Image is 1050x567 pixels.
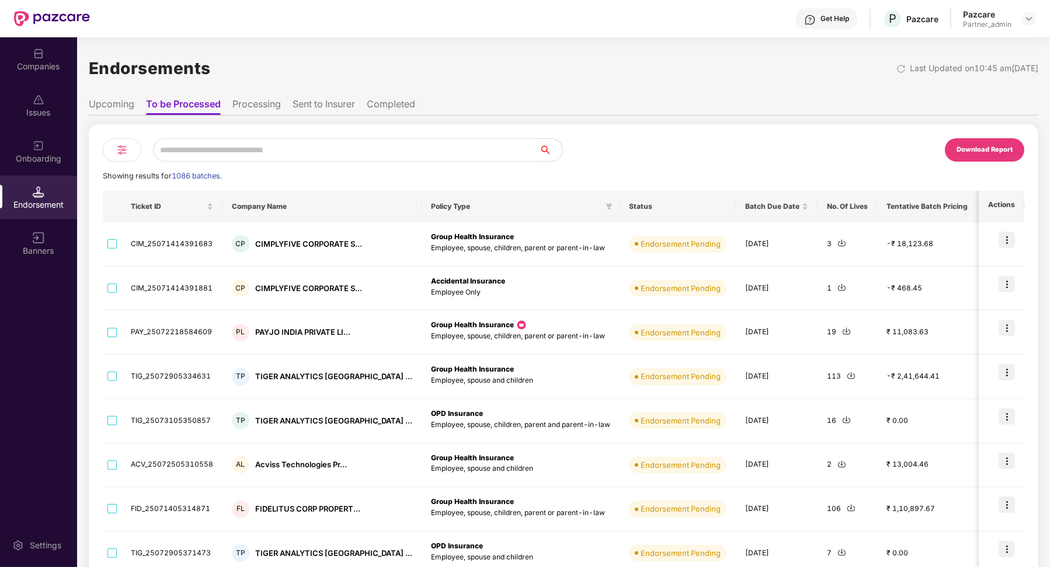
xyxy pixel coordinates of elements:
[842,415,851,424] img: svg+xml;base64,PHN2ZyBpZD0iRG93bmxvYWQtMjR4MjQiIHhtbG5zPSJodHRwOi8vd3d3LnczLm9yZy8yMDAwL3N2ZyIgd2...
[232,98,281,115] li: Processing
[431,508,610,519] p: Employee, spouse, children, parent or parent-in-law
[842,327,851,335] img: svg+xml;base64,PHN2ZyBpZD0iRG93bmxvYWQtMjR4MjQiIHhtbG5zPSJodHRwOi8vd3d3LnczLm9yZy8yMDAwL3N2ZyIgd2...
[121,355,222,399] td: TIG_25072905334631
[255,415,412,426] div: TIGER ANALYTICS [GEOGRAPHIC_DATA] ...
[232,324,249,341] div: PL
[431,453,514,462] b: Group Health Insurance
[431,409,483,418] b: OPD Insurance
[232,456,249,474] div: AL
[906,13,938,24] div: Pazcare
[131,202,204,211] span: Ticket ID
[736,443,818,488] td: [DATE]
[641,370,721,382] div: Endorsement Pending
[999,496,1015,513] img: icon
[232,501,249,518] div: FL
[641,503,721,514] div: Endorsement Pending
[146,98,221,115] li: To be Processed
[877,310,977,355] td: ₹ 11,083.63
[999,453,1015,469] img: icon
[14,11,90,26] img: New Pazcare Logo
[33,232,44,244] img: svg+xml;base64,PHN2ZyB3aWR0aD0iMTYiIGhlaWdodD0iMTYiIHZpZXdCb3g9IjAgMCAxNiAxNiIgZmlsbD0ibm9uZSIgeG...
[877,355,977,399] td: -₹ 2,41,644.41
[877,191,977,222] th: Tentative Batch Pricing
[232,412,249,429] div: TP
[999,320,1015,336] img: icon
[121,487,222,531] td: FID_25071405314871
[255,283,362,294] div: CIMPLYFIVE CORPORATE S...
[641,238,721,250] div: Endorsement Pending
[877,443,977,488] td: ₹ 13,004.46
[33,94,44,106] img: svg+xml;base64,PHN2ZyBpZD0iSXNzdWVzX2Rpc2FibGVkIiB4bWxucz0iaHR0cDovL3d3dy53My5vcmcvMjAwMC9zdmciIH...
[431,463,610,474] p: Employee, spouse and children
[877,487,977,531] td: ₹ 1,10,897.67
[999,276,1015,292] img: icon
[999,408,1015,425] img: icon
[232,368,249,386] div: TP
[26,540,65,551] div: Settings
[255,503,360,514] div: FIDELITUS CORP PROPERT...
[847,503,856,512] img: svg+xml;base64,PHN2ZyBpZD0iRG93bmxvYWQtMjR4MjQiIHhtbG5zPSJodHRwOi8vd3d3LnczLm9yZy8yMDAwL3N2ZyIgd2...
[232,279,249,297] div: CP
[121,191,222,222] th: Ticket ID
[837,283,846,292] img: svg+xml;base64,PHN2ZyBpZD0iRG93bmxvYWQtMjR4MjQiIHhtbG5zPSJodHRwOi8vd3d3LnczLm9yZy8yMDAwL3N2ZyIgd2...
[121,222,222,267] td: CIM_25071414391683
[603,199,615,213] span: filter
[516,319,527,331] img: icon
[736,487,818,531] td: [DATE]
[877,222,977,267] td: -₹ 18,123.68
[818,191,877,222] th: No. Of Lives
[431,375,610,386] p: Employee, spouse and children
[431,419,610,430] p: Employee, spouse, children, parent and parent-in-law
[89,98,134,115] li: Upcoming
[538,138,563,162] button: search
[367,98,415,115] li: Completed
[431,497,514,506] b: Group Health Insurance
[979,191,1024,222] th: Actions
[12,540,24,551] img: svg+xml;base64,PHN2ZyBpZD0iU2V0dGluZy0yMHgyMCIgeG1sbnM9Imh0dHA6Ly93d3cudzMub3JnLzIwMDAvc3ZnIiB3aW...
[963,9,1011,20] div: Pazcare
[641,547,721,559] div: Endorsement Pending
[827,327,868,338] div: 19
[999,541,1015,557] img: icon
[431,541,483,550] b: OPD Insurance
[293,98,355,115] li: Sent to Insurer
[910,62,1038,75] div: Last Updated on 10:45 am[DATE]
[431,287,610,298] p: Employee Only
[963,20,1011,29] div: Partner_admin
[641,459,721,471] div: Endorsement Pending
[837,548,846,556] img: svg+xml;base64,PHN2ZyBpZD0iRG93bmxvYWQtMjR4MjQiIHhtbG5zPSJodHRwOi8vd3d3LnczLm9yZy8yMDAwL3N2ZyIgd2...
[896,64,906,73] img: svg+xml;base64,PHN2ZyBpZD0iUmVsb2FkLTMyeDMyIiB4bWxucz0iaHR0cDovL3d3dy53My5vcmcvMjAwMC9zdmciIHdpZH...
[33,186,44,198] img: svg+xml;base64,PHN2ZyB3aWR0aD0iMTQuNSIgaGVpZ2h0PSIxNC41IiB2aWV3Qm94PSIwIDAgMTYgMTYiIGZpbGw9Im5vbm...
[115,143,129,157] img: svg+xml;base64,PHN2ZyB4bWxucz0iaHR0cDovL3d3dy53My5vcmcvMjAwMC9zdmciIHdpZHRoPSIyNCIgaGVpZ2h0PSIyNC...
[431,331,610,342] p: Employee, spouse, children, parent or parent-in-law
[103,171,222,180] span: Showing results for
[255,548,412,559] div: TIGER ANALYTICS [GEOGRAPHIC_DATA] ...
[820,14,849,23] div: Get Help
[889,12,896,26] span: P
[827,548,868,559] div: 7
[431,243,610,254] p: Employee, spouse, children, parent or parent-in-law
[121,267,222,311] td: CIM_25071414391881
[837,460,846,468] img: svg+xml;base64,PHN2ZyBpZD0iRG93bmxvYWQtMjR4MjQiIHhtbG5zPSJodHRwOi8vd3d3LnczLm9yZy8yMDAwL3N2ZyIgd2...
[538,145,562,155] span: search
[827,283,868,294] div: 1
[827,371,868,382] div: 113
[232,235,249,253] div: CP
[827,415,868,426] div: 16
[172,171,222,180] span: 1086 batches.
[877,399,977,443] td: ₹ 0.00
[255,459,347,470] div: Acviss Technologies Pr...
[736,310,818,355] td: [DATE]
[736,399,818,443] td: [DATE]
[121,399,222,443] td: TIG_25073105350857
[736,222,818,267] td: [DATE]
[232,544,249,562] div: TP
[255,371,412,382] div: TIGER ANALYTICS [GEOGRAPHIC_DATA] ...
[837,239,846,247] img: svg+xml;base64,PHN2ZyBpZD0iRG93bmxvYWQtMjR4MjQiIHhtbG5zPSJodHRwOi8vd3d3LnczLm9yZy8yMDAwL3N2ZyIgd2...
[620,191,736,222] th: Status
[431,276,505,285] b: Accidental Insurance
[877,267,977,311] td: -₹ 468.45
[89,55,211,81] h1: Endorsements
[847,371,856,380] img: svg+xml;base64,PHN2ZyBpZD0iRG93bmxvYWQtMjR4MjQiIHhtbG5zPSJodHRwOi8vd3d3LnczLm9yZy8yMDAwL3N2ZyIgd2...
[431,320,514,329] b: Group Health Insurance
